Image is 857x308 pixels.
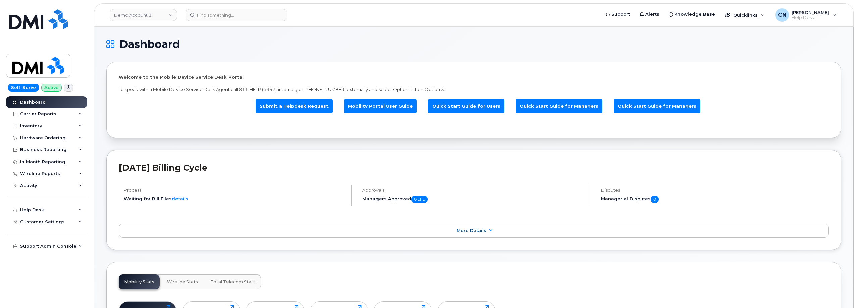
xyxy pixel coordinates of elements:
a: details [172,196,188,201]
h5: Managerial Disputes [601,196,829,203]
p: Welcome to the Mobile Device Service Desk Portal [119,74,829,80]
li: Waiting for Bill Files [124,196,345,202]
span: Total Telecom Stats [211,279,256,285]
span: Wireline Stats [167,279,198,285]
span: 0 [651,196,659,203]
h4: Approvals [362,188,584,193]
h4: Disputes [601,188,829,193]
span: More Details [457,228,486,233]
span: 0 of 1 [411,196,428,203]
span: Dashboard [119,39,180,49]
a: Quick Start Guide for Managers [516,99,602,113]
a: Mobility Portal User Guide [344,99,417,113]
a: Quick Start Guide for Users [428,99,504,113]
h4: Process [124,188,345,193]
h2: [DATE] Billing Cycle [119,163,829,173]
a: Submit a Helpdesk Request [256,99,333,113]
h5: Managers Approved [362,196,584,203]
p: To speak with a Mobile Device Service Desk Agent call 811-HELP (4357) internally or [PHONE_NUMBER... [119,86,829,93]
a: Quick Start Guide for Managers [614,99,700,113]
